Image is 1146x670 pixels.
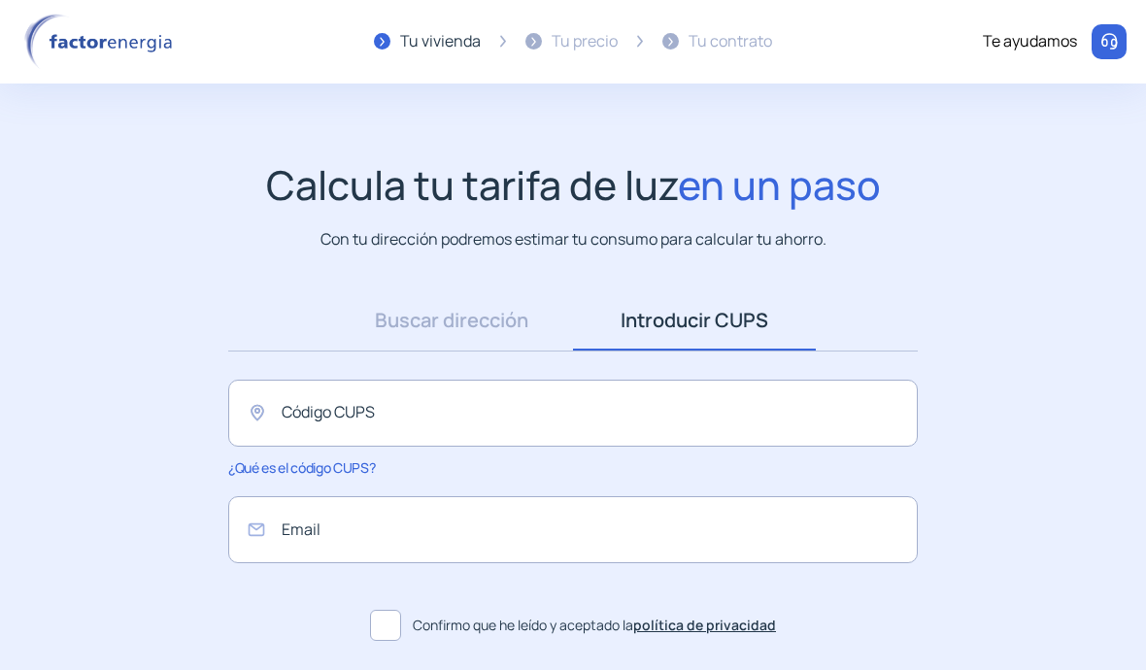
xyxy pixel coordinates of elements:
[330,290,573,351] a: Buscar dirección
[19,14,185,70] img: logo factor
[689,29,772,54] div: Tu contrato
[266,161,881,209] h1: Calcula tu tarifa de luz
[228,458,375,477] span: ¿Qué es el código CUPS?
[678,157,881,212] span: en un paso
[573,290,816,351] a: Introducir CUPS
[400,29,481,54] div: Tu vivienda
[1099,32,1119,51] img: llamar
[983,29,1077,54] div: Te ayudamos
[413,615,776,636] span: Confirmo que he leído y aceptado la
[320,227,826,251] p: Con tu dirección podremos estimar tu consumo para calcular tu ahorro.
[552,29,618,54] div: Tu precio
[633,616,776,634] a: política de privacidad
